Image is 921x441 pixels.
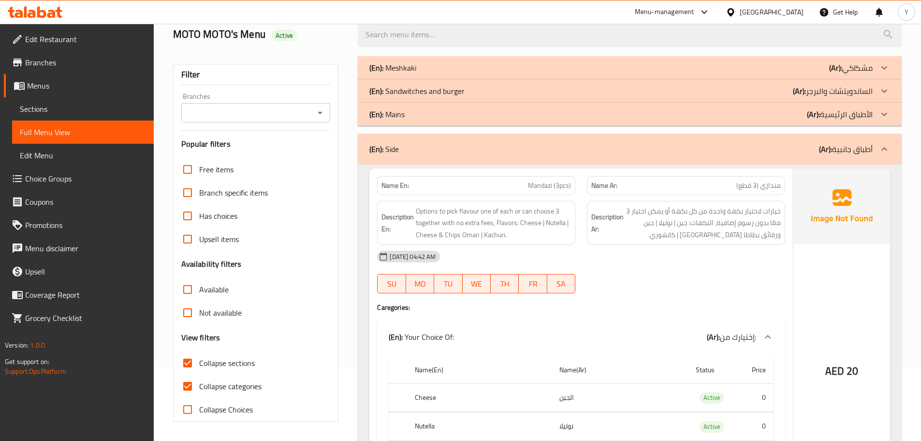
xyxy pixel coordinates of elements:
span: SU [381,277,402,291]
span: Has choices [199,210,237,222]
span: [DATE] 04:42 AM [386,252,439,261]
b: (Ar): [807,107,820,122]
td: 0 [739,383,774,412]
div: (En): Sandwitches and burger(Ar):الساندويتشات والبرجر [358,79,902,103]
button: WE [463,274,491,293]
span: Menus [27,80,146,91]
a: Coupons [4,190,154,213]
div: (En): Side(Ar):أطباق جانبية [358,134,902,165]
a: Promotions [4,213,154,237]
th: Price [739,356,774,384]
img: Ae5nvW7+0k+MAAAAAElFTkSuQmCC [793,168,890,244]
h4: Caregories: [377,303,785,312]
p: Sandwitches and burger [369,85,465,97]
div: Menu-management [635,6,694,18]
a: Support.OpsPlatform [5,365,66,378]
a: Coverage Report [4,283,154,306]
span: Not available [199,307,242,319]
span: AED [825,362,844,380]
b: (Ar): [707,330,720,344]
h3: View filters [181,332,220,343]
b: (Ar): [829,61,842,75]
span: Collapse sections [199,357,255,369]
span: Edit Menu [20,150,146,161]
p: مشكاكي [829,62,873,74]
p: أطباق جانبية [819,143,873,155]
span: مندازي (3 قطع) [736,181,781,191]
span: Get support on: [5,355,49,368]
span: 20 [847,362,858,380]
input: search [358,22,902,47]
b: (En): [369,61,383,75]
a: Edit Restaurant [4,28,154,51]
span: Active [700,392,724,403]
button: Open [313,106,327,120]
a: Menus [4,74,154,97]
strong: Name Ar: [591,181,617,191]
td: الجبن [552,383,688,412]
span: Promotions [25,219,146,231]
th: Nutella [407,412,552,441]
th: Cheese [407,383,552,412]
button: FR [519,274,547,293]
span: Menu disclaimer [25,243,146,254]
a: Edit Menu [12,144,154,167]
h3: Availability filters [181,259,242,270]
span: Choice Groups [25,173,146,184]
p: Mains [369,108,405,120]
a: Menu disclaimer [4,237,154,260]
span: Coverage Report [25,289,146,301]
button: TH [491,274,519,293]
span: Options to pick flavour one of each or can choose 3 together with no extra fees, Flavors: Cheese ... [416,205,571,241]
b: (En): [369,142,383,156]
strong: Description Ar: [591,211,624,235]
b: (Ar): [819,142,832,156]
span: Sections [20,103,146,115]
b: (En): [389,330,403,344]
a: Branches [4,51,154,74]
div: (En): Mains(Ar):الأطباق الرئيسية [358,103,902,126]
th: Status [688,356,739,384]
span: Version: [5,339,29,351]
span: Active [700,421,724,432]
p: Side [369,143,399,155]
span: Collapse categories [199,380,262,392]
span: SA [551,277,571,291]
span: Branch specific items [199,187,268,198]
a: Grocery Checklist [4,306,154,330]
strong: Description En: [381,211,414,235]
span: Grocery Checklist [25,312,146,324]
button: SU [377,274,406,293]
div: (En): Meshkaki(Ar):مشكاكي [358,56,902,79]
p: Meshkaki [369,62,416,74]
span: Branches [25,57,146,68]
span: TH [495,277,515,291]
button: MO [406,274,434,293]
span: Full Menu View [20,126,146,138]
p: الأطباق الرئيسية [807,108,873,120]
th: Name(Ar) [552,356,688,384]
p: Your Choice Of: [389,331,454,343]
div: (En): Your Choice Of:(Ar):إختيارك من: [377,321,785,352]
button: SA [547,274,575,293]
span: Upsell items [199,233,239,245]
a: Upsell [4,260,154,283]
h3: Popular filters [181,138,331,150]
b: (En): [369,107,383,122]
span: FR [523,277,543,291]
p: الساندويتشات والبرجر [793,85,873,97]
td: 0 [739,412,774,441]
span: Y [905,7,908,17]
div: Filter [181,64,331,85]
h2: MOTO MOTO's Menu [173,27,347,42]
strong: Name En: [381,181,409,191]
th: Name(En) [407,356,552,384]
a: Choice Groups [4,167,154,190]
span: إختيارك من: [720,330,756,344]
td: نوتيلا [552,412,688,441]
span: خيارات لاختيار نكهة واحدة من كل نكهة أو يمكن اختيار 3 معًا بدون رسوم إضافية، النكهات: جبن | نوتيل... [626,205,781,241]
span: Collapse Choices [199,404,253,415]
a: Sections [12,97,154,121]
span: Mandazi (3pcs) [528,181,571,191]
